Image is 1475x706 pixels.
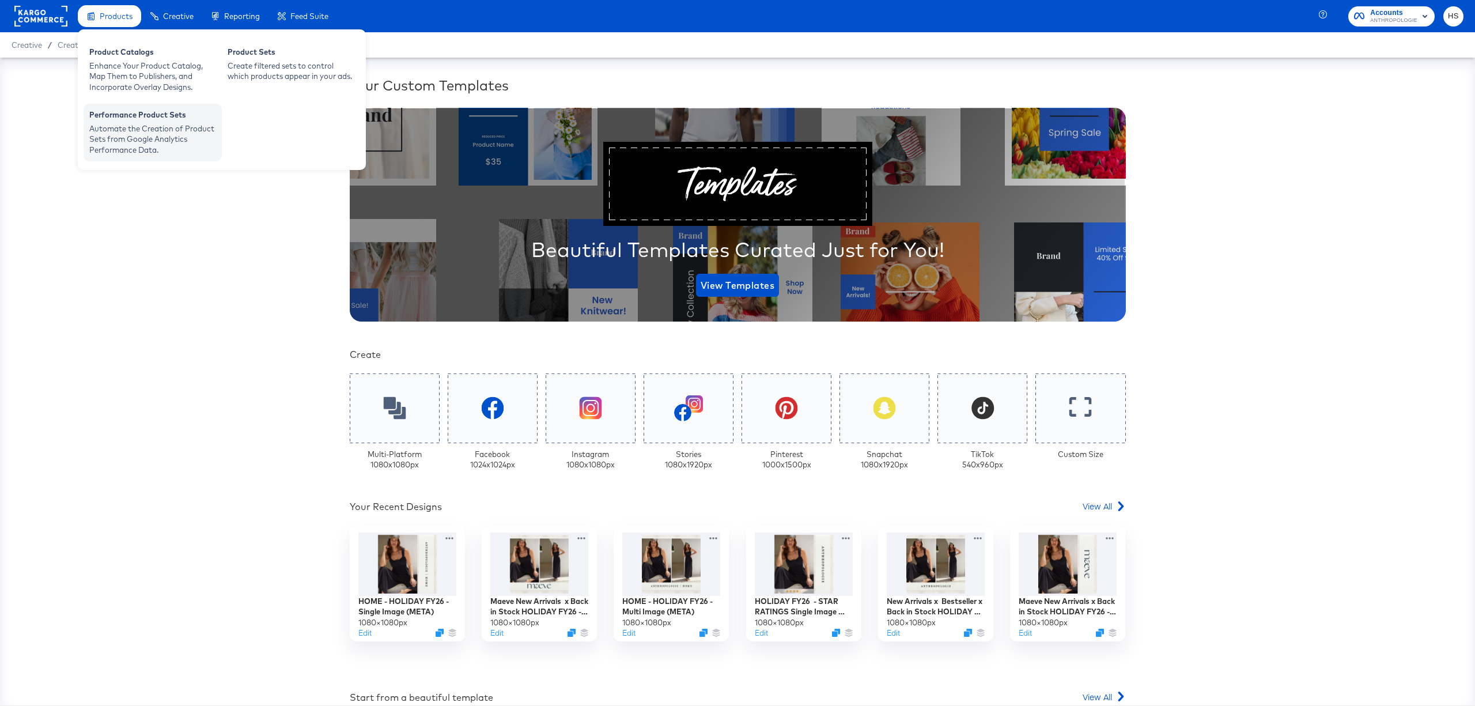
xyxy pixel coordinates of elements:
div: Your Custom Templates [350,75,1126,95]
div: 1080 × 1080 px [358,617,407,628]
svg: Duplicate [832,629,840,637]
span: Feed Suite [290,12,328,21]
span: / [42,40,58,50]
div: 1080 × 1080 px [490,617,539,628]
svg: Duplicate [436,629,444,637]
span: Reporting [224,12,260,21]
div: HOLIDAY FY26 - STAR RATINGS Single Image (META) [755,596,853,617]
span: ANTHROPOLOGIE [1370,16,1417,25]
button: Edit [1019,628,1032,639]
span: HS [1448,10,1459,23]
div: Maeve New Arrivals x Back in Stock HOLIDAY FY26 - Multi Image (META)1080×1080pxEditDuplicate [482,526,597,641]
div: Maeve New Arrivals x Back in Stock HOLIDAY FY26 - Multi Image (META) [490,596,588,617]
svg: Duplicate [964,629,972,637]
button: Edit [755,628,768,639]
div: 1080 × 1080 px [622,617,671,628]
div: TikTok 540 x 960 px [962,449,1003,470]
div: 1080 × 1080 px [1019,617,1068,628]
div: Create [350,348,1126,361]
div: Beautiful Templates Curated Just for You! [531,235,944,264]
div: Stories 1080 x 1920 px [665,449,712,470]
div: Maeve New Arrivals x Back in Stock HOLIDAY FY26 - Single Image (META) [1019,596,1117,617]
div: HOME - HOLIDAY FY26 - Single Image (META)1080×1080pxEditDuplicate [350,526,465,641]
a: Creative Home [58,40,111,50]
div: New Arrivals x Bestseller x Back in Stock HOLIDAY FY26 - Multi Image (META) [887,596,985,617]
button: AccountsANTHROPOLOGIE [1348,6,1435,27]
button: Edit [622,628,636,639]
div: Custom Size [1058,449,1103,460]
span: View All [1083,500,1112,512]
div: HOME - HOLIDAY FY26 - Single Image (META) [358,596,456,617]
span: Accounts [1370,7,1417,19]
div: Start from a beautiful template [350,691,493,704]
a: View All [1083,500,1126,517]
button: Edit [887,628,900,639]
span: Creative [12,40,42,50]
span: View Templates [701,277,774,293]
svg: Duplicate [568,629,576,637]
div: New Arrivals x Bestseller x Back in Stock HOLIDAY FY26 - Multi Image (META)1080×1080pxEditDuplicate [878,526,993,641]
div: HOLIDAY FY26 - STAR RATINGS Single Image (META)1080×1080pxEditDuplicate [746,526,861,641]
span: Creative [163,12,194,21]
div: Instagram 1080 x 1080 px [566,449,615,470]
button: Edit [358,628,372,639]
div: Your Recent Designs [350,500,442,514]
div: 1080 × 1080 px [887,617,936,628]
button: View Templates [696,274,779,297]
div: Multi-Platform 1080 x 1080 px [368,449,422,470]
button: HS [1443,6,1463,27]
div: Facebook 1024 x 1024 px [470,449,515,470]
svg: Duplicate [699,629,708,637]
div: HOME - HOLIDAY FY26 - Multi Image (META)1080×1080pxEditDuplicate [614,526,729,641]
span: Products [100,12,133,21]
div: Maeve New Arrivals x Back in Stock HOLIDAY FY26 - Single Image (META)1080×1080pxEditDuplicate [1010,526,1125,641]
div: Pinterest 1000 x 1500 px [762,449,811,470]
button: Edit [490,628,504,639]
div: 1080 × 1080 px [755,617,804,628]
div: HOME - HOLIDAY FY26 - Multi Image (META) [622,596,720,617]
svg: Duplicate [1096,629,1104,637]
span: View All [1083,691,1112,703]
div: Snapchat 1080 x 1920 px [861,449,908,470]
